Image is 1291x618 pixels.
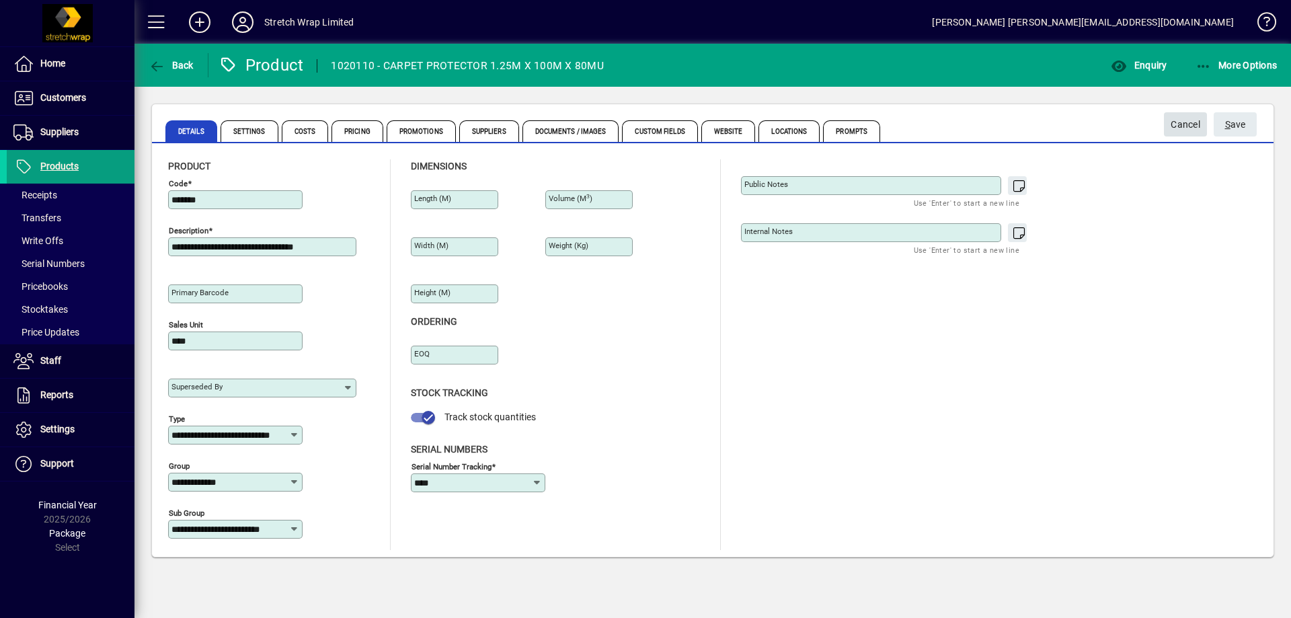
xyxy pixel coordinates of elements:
button: Add [178,10,221,34]
span: S [1225,119,1230,130]
sup: 3 [586,193,590,200]
span: Enquiry [1111,60,1167,71]
span: Transfers [13,213,61,223]
mat-label: Length (m) [414,194,451,203]
a: Reports [7,379,134,412]
mat-hint: Use 'Enter' to start a new line [914,242,1019,258]
span: Suppliers [459,120,519,142]
button: Enquiry [1107,53,1170,77]
a: Stocktakes [7,298,134,321]
span: Back [149,60,194,71]
button: More Options [1192,53,1281,77]
mat-label: EOQ [414,349,430,358]
mat-label: Weight (Kg) [549,241,588,250]
app-page-header-button: Back [134,53,208,77]
a: Write Offs [7,229,134,252]
a: Serial Numbers [7,252,134,275]
span: Customers [40,92,86,103]
mat-label: Description [169,226,208,235]
div: 1020110 - CARPET PROTECTOR 1.25M X 100M X 80MU [331,55,604,77]
mat-label: Internal Notes [744,227,793,236]
span: Settings [40,424,75,434]
span: Pricing [331,120,383,142]
span: Staff [40,355,61,366]
a: Transfers [7,206,134,229]
span: Stock Tracking [411,387,488,398]
mat-label: Sales unit [169,320,203,330]
button: Cancel [1164,112,1207,137]
a: Home [7,47,134,81]
mat-label: Width (m) [414,241,448,250]
span: Documents / Images [522,120,619,142]
mat-label: Code [169,179,188,188]
span: Costs [282,120,329,142]
span: Website [701,120,756,142]
span: Locations [758,120,820,142]
a: Knowledge Base [1247,3,1274,46]
mat-label: Type [169,414,185,424]
span: Product [168,161,210,171]
span: Financial Year [38,500,97,510]
span: Products [40,161,79,171]
a: Receipts [7,184,134,206]
span: Prompts [823,120,880,142]
span: Home [40,58,65,69]
mat-hint: Use 'Enter' to start a new line [914,195,1019,210]
a: Price Updates [7,321,134,344]
mat-label: Sub group [169,508,204,518]
mat-label: Superseded by [171,382,223,391]
span: Ordering [411,316,457,327]
a: Customers [7,81,134,115]
mat-label: Serial Number tracking [412,461,492,471]
mat-label: Height (m) [414,288,451,297]
div: Product [219,54,304,76]
span: Dimensions [411,161,467,171]
a: Settings [7,413,134,447]
a: Support [7,447,134,481]
a: Staff [7,344,134,378]
span: Suppliers [40,126,79,137]
span: Reports [40,389,73,400]
span: Receipts [13,190,57,200]
div: [PERSON_NAME] [PERSON_NAME][EMAIL_ADDRESS][DOMAIN_NAME] [932,11,1234,33]
mat-label: Primary barcode [171,288,229,297]
span: Package [49,528,85,539]
button: Save [1214,112,1257,137]
mat-label: Public Notes [744,180,788,189]
span: Promotions [387,120,456,142]
span: Serial Numbers [13,258,85,269]
mat-label: Group [169,461,190,471]
mat-label: Volume (m ) [549,194,592,203]
span: Support [40,458,74,469]
a: Pricebooks [7,275,134,298]
span: Pricebooks [13,281,68,292]
span: Cancel [1171,114,1200,136]
span: Settings [221,120,278,142]
span: Track stock quantities [444,412,536,422]
div: Stretch Wrap Limited [264,11,354,33]
span: Price Updates [13,327,79,338]
span: Details [165,120,217,142]
button: Profile [221,10,264,34]
span: Write Offs [13,235,63,246]
span: Serial Numbers [411,444,487,455]
span: ave [1225,114,1246,136]
span: More Options [1196,60,1278,71]
button: Back [145,53,197,77]
a: Suppliers [7,116,134,149]
span: Custom Fields [622,120,697,142]
span: Stocktakes [13,304,68,315]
